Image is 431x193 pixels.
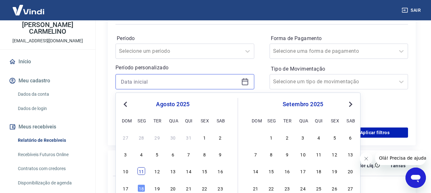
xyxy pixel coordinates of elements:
div: Choose terça-feira, 5 de agosto de 2025 [153,150,161,158]
div: Choose quarta-feira, 13 de agosto de 2025 [169,167,177,175]
button: Meus recebíveis [8,120,88,134]
div: Choose segunda-feira, 4 de agosto de 2025 [137,150,145,158]
div: Choose terça-feira, 2 de setembro de 2025 [283,134,291,141]
div: Choose terça-feira, 9 de setembro de 2025 [283,150,291,158]
div: Choose quinta-feira, 14 de agosto de 2025 [185,167,193,175]
p: Valor Líq. [354,162,375,169]
div: Choose quarta-feira, 10 de setembro de 2025 [299,150,307,158]
div: Choose quinta-feira, 25 de setembro de 2025 [315,184,323,192]
a: Contratos com credores [15,162,88,175]
div: Choose sexta-feira, 22 de agosto de 2025 [201,184,208,192]
div: Choose terça-feira, 12 de agosto de 2025 [153,167,161,175]
div: agosto 2025 [121,100,225,108]
p: [PERSON_NAME] CARMELINO [5,22,90,35]
div: Choose quarta-feira, 24 de setembro de 2025 [299,184,307,192]
div: Choose segunda-feira, 15 de setembro de 2025 [267,167,275,175]
div: sab [346,117,354,124]
div: Choose domingo, 7 de setembro de 2025 [252,150,259,158]
div: Choose domingo, 21 de setembro de 2025 [252,184,259,192]
div: Choose sexta-feira, 5 de setembro de 2025 [331,134,338,141]
div: Choose domingo, 27 de julho de 2025 [122,134,130,141]
img: Vindi [8,0,49,20]
a: Dados da conta [15,88,88,101]
iframe: Mensagem da empresa [375,151,426,165]
div: Choose quinta-feira, 11 de setembro de 2025 [315,150,323,158]
div: Choose quinta-feira, 7 de agosto de 2025 [185,150,193,158]
iframe: Botão para abrir a janela de mensagens [405,168,426,188]
div: Choose quinta-feira, 31 de julho de 2025 [185,134,193,141]
div: ter [283,117,291,124]
div: Choose domingo, 31 de agosto de 2025 [252,134,259,141]
button: Next Month [347,100,354,108]
div: Choose terça-feira, 16 de setembro de 2025 [283,167,291,175]
div: qui [315,117,323,124]
div: Choose segunda-feira, 28 de julho de 2025 [137,134,145,141]
div: Choose segunda-feira, 18 de agosto de 2025 [137,184,145,192]
a: Início [8,55,88,69]
div: Choose domingo, 3 de agosto de 2025 [122,150,130,158]
div: Choose segunda-feira, 22 de setembro de 2025 [267,184,275,192]
label: Forma de Pagamento [271,35,407,42]
div: qua [299,117,307,124]
label: Tipo de Movimentação [271,65,407,73]
input: Data inicial [121,77,239,86]
a: Recebíveis Futuros Online [15,148,88,161]
div: qui [185,117,193,124]
div: Choose sexta-feira, 26 de setembro de 2025 [331,184,338,192]
div: Choose segunda-feira, 11 de agosto de 2025 [137,167,145,175]
div: dom [252,117,259,124]
div: setembro 2025 [251,100,355,108]
div: Choose quarta-feira, 20 de agosto de 2025 [169,184,177,192]
div: sex [331,117,338,124]
div: Choose terça-feira, 19 de agosto de 2025 [153,184,161,192]
div: Choose sábado, 23 de agosto de 2025 [217,184,224,192]
a: Disponibilização de agenda [15,176,88,190]
div: Choose sexta-feira, 8 de agosto de 2025 [201,150,208,158]
div: Choose quarta-feira, 17 de setembro de 2025 [299,167,307,175]
div: Choose sábado, 9 de agosto de 2025 [217,150,224,158]
div: Choose sábado, 27 de setembro de 2025 [346,184,354,192]
div: Choose sábado, 6 de setembro de 2025 [346,134,354,141]
button: Meu cadastro [8,74,88,88]
p: [EMAIL_ADDRESS][DOMAIN_NAME] [12,38,83,44]
button: Aplicar filtros [342,128,408,138]
span: Olá! Precisa de ajuda? [4,4,54,10]
p: Tarifas [390,162,405,169]
div: sex [201,117,208,124]
div: Choose sexta-feira, 19 de setembro de 2025 [331,167,338,175]
div: Choose domingo, 17 de agosto de 2025 [122,184,130,192]
div: Choose terça-feira, 29 de julho de 2025 [153,134,161,141]
div: seg [267,117,275,124]
div: Choose sábado, 13 de setembro de 2025 [346,150,354,158]
div: Choose domingo, 14 de setembro de 2025 [252,167,259,175]
label: Período [117,35,253,42]
div: Choose sexta-feira, 15 de agosto de 2025 [201,167,208,175]
div: Choose quarta-feira, 6 de agosto de 2025 [169,150,177,158]
div: Choose segunda-feira, 1 de setembro de 2025 [267,134,275,141]
div: Choose sexta-feira, 12 de setembro de 2025 [331,150,338,158]
a: Dados de login [15,102,88,115]
div: seg [137,117,145,124]
div: Choose terça-feira, 23 de setembro de 2025 [283,184,291,192]
div: Choose quinta-feira, 21 de agosto de 2025 [185,184,193,192]
div: Choose sábado, 16 de agosto de 2025 [217,167,224,175]
div: sab [217,117,224,124]
div: ter [153,117,161,124]
div: Choose quinta-feira, 4 de setembro de 2025 [315,134,323,141]
button: Sair [400,4,423,16]
div: Choose quarta-feira, 30 de julho de 2025 [169,134,177,141]
a: Relatório de Recebíveis [15,134,88,147]
div: Choose domingo, 10 de agosto de 2025 [122,167,130,175]
div: Choose quinta-feira, 18 de setembro de 2025 [315,167,323,175]
div: dom [122,117,130,124]
div: Choose quarta-feira, 3 de setembro de 2025 [299,134,307,141]
iframe: Fechar mensagem [360,152,373,165]
div: qua [169,117,177,124]
p: Período personalizado [115,64,254,72]
div: Choose segunda-feira, 8 de setembro de 2025 [267,150,275,158]
button: Previous Month [122,100,129,108]
div: Choose sábado, 2 de agosto de 2025 [217,134,224,141]
div: Choose sábado, 20 de setembro de 2025 [346,167,354,175]
div: Choose sexta-feira, 1 de agosto de 2025 [201,134,208,141]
